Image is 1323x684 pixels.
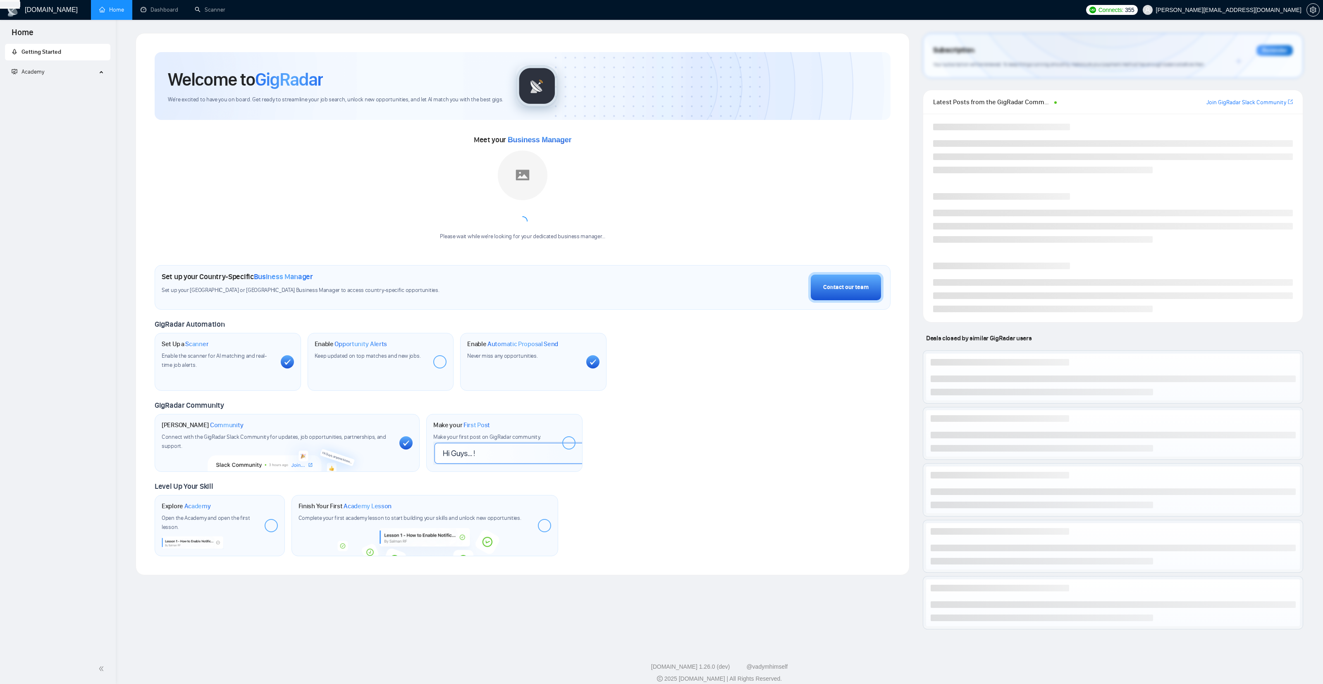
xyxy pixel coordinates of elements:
[168,68,323,91] h1: Welcome to
[923,331,1035,345] span: Deals closed by similar GigRadar users
[516,65,558,107] img: gigradar-logo.png
[746,663,788,670] a: @vadymhimself
[657,676,663,682] span: copyright
[463,421,490,429] span: First Post
[162,433,386,450] span: Connect with the GigRadar Slack Community for updates, job opportunities, partnerships, and support.
[98,665,107,673] span: double-left
[162,340,208,348] h1: Set Up a
[435,233,610,241] div: Please wait while we're looking for your dedicated business manager...
[332,528,518,556] img: academy-bg.png
[162,502,211,510] h1: Explore
[299,514,521,521] span: Complete your first academy lesson to start building your skills and unlock new opportunities.
[315,340,387,348] h1: Enable
[315,352,421,359] span: Keep updated on top matches and new jobs.
[808,272,884,303] button: Contact our team
[823,283,869,292] div: Contact our team
[162,421,244,429] h1: [PERSON_NAME]
[651,663,730,670] a: [DOMAIN_NAME] 1.26.0 (dev)
[254,272,313,281] span: Business Manager
[933,97,1052,107] span: Latest Posts from the GigRadar Community
[1089,7,1096,13] img: upwork-logo.png
[467,352,537,359] span: Never miss any opportunities.
[1125,5,1134,14] span: 355
[1306,3,1320,17] button: setting
[21,68,44,75] span: Academy
[1145,7,1151,13] span: user
[210,421,244,429] span: Community
[933,43,974,57] span: Subscription
[122,674,1316,683] div: 2025 [DOMAIN_NAME] | All Rights Reserved.
[487,340,558,348] span: Automatic Proposal Send
[195,6,225,13] a: searchScanner
[933,61,1205,67] span: Your subscription will be renewed. To keep things running smoothly, make sure your payment method...
[155,401,224,410] span: GigRadar Community
[334,340,387,348] span: Opportunity Alerts
[1099,5,1123,14] span: Connects:
[1307,7,1319,13] span: setting
[518,216,528,226] span: loading
[12,69,17,74] span: fund-projection-screen
[168,96,503,104] span: We're excited to have you on board. Get ready to streamline your job search, unlock new opportuni...
[99,6,124,13] a: homeHome
[12,68,44,75] span: Academy
[162,514,250,531] span: Open the Academy and open the first lesson.
[12,49,17,55] span: rocket
[5,44,110,60] li: Getting Started
[1206,98,1286,107] a: Join GigRadar Slack Community
[155,320,224,329] span: GigRadar Automation
[474,135,571,144] span: Meet your
[433,433,541,440] span: Make your first post on GigRadar community.
[344,502,392,510] span: Academy Lesson
[508,136,571,144] span: Business Manager
[1256,45,1293,56] div: Reminder
[21,48,61,55] span: Getting Started
[1288,98,1293,105] span: export
[299,502,392,510] h1: Finish Your First
[184,502,211,510] span: Academy
[162,272,313,281] h1: Set up your Country-Specific
[141,6,178,13] a: dashboardDashboard
[185,340,208,348] span: Scanner
[467,340,558,348] h1: Enable
[162,287,595,294] span: Set up your [GEOGRAPHIC_DATA] or [GEOGRAPHIC_DATA] Business Manager to access country-specific op...
[5,26,40,44] span: Home
[498,151,547,200] img: placeholder.png
[155,482,213,491] span: Level Up Your Skill
[162,352,267,368] span: Enable the scanner for AI matching and real-time job alerts.
[1288,98,1293,106] a: export
[7,4,20,17] img: logo
[433,421,490,429] h1: Make your
[255,68,323,91] span: GigRadar
[1306,7,1320,13] a: setting
[208,434,366,472] img: slackcommunity-bg.png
